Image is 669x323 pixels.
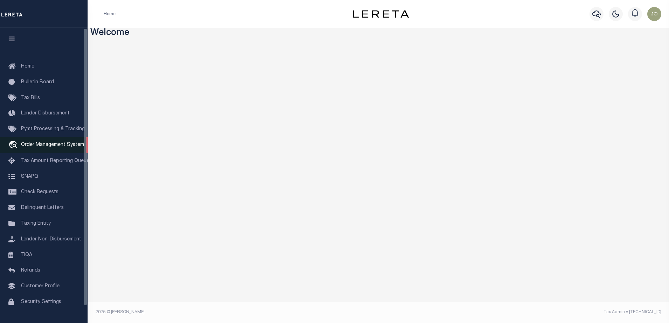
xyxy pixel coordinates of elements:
[21,174,38,179] span: SNAPQ
[21,64,34,69] span: Home
[21,284,60,289] span: Customer Profile
[21,127,85,132] span: Pymt Processing & Tracking
[21,190,58,195] span: Check Requests
[104,11,116,17] li: Home
[21,205,64,210] span: Delinquent Letters
[353,10,409,18] img: logo-dark.svg
[90,309,379,315] div: 2025 © [PERSON_NAME].
[21,111,70,116] span: Lender Disbursement
[21,96,40,100] span: Tax Bills
[384,309,661,315] div: Tax Admin v.[TECHNICAL_ID]
[8,141,20,150] i: travel_explore
[21,221,51,226] span: Taxing Entity
[21,142,84,147] span: Order Management System
[21,268,40,273] span: Refunds
[21,252,32,257] span: TIQA
[21,80,54,85] span: Bulletin Board
[90,28,667,39] h3: Welcome
[21,300,61,304] span: Security Settings
[21,237,81,242] span: Lender Non-Disbursement
[21,159,89,163] span: Tax Amount Reporting Queue
[647,7,661,21] img: svg+xml;base64,PHN2ZyB4bWxucz0iaHR0cDovL3d3dy53My5vcmcvMjAwMC9zdmciIHBvaW50ZXItZXZlbnRzPSJub25lIi...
